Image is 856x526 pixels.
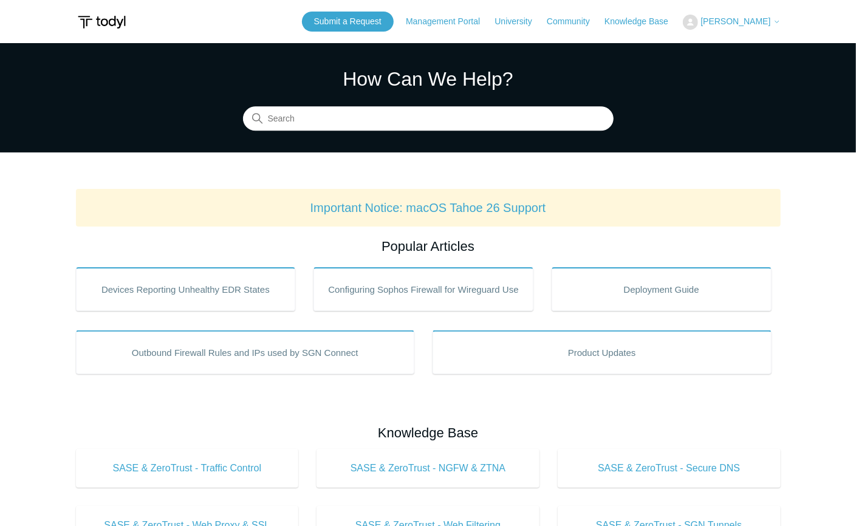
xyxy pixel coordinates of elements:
[243,107,614,131] input: Search
[302,12,394,32] a: Submit a Request
[700,16,770,26] span: [PERSON_NAME]
[552,267,772,311] a: Deployment Guide
[94,461,281,476] span: SASE & ZeroTrust - Traffic Control
[76,449,299,488] a: SASE & ZeroTrust - Traffic Control
[406,15,492,28] a: Management Portal
[76,267,296,311] a: Devices Reporting Unhealthy EDR States
[317,449,539,488] a: SASE & ZeroTrust - NGFW & ZTNA
[76,11,128,33] img: Todyl Support Center Help Center home page
[495,15,544,28] a: University
[558,449,781,488] a: SASE & ZeroTrust - Secure DNS
[547,15,602,28] a: Community
[433,330,772,374] a: Product Updates
[604,15,680,28] a: Knowledge Base
[683,15,780,30] button: [PERSON_NAME]
[76,423,781,443] h2: Knowledge Base
[310,201,546,214] a: Important Notice: macOS Tahoe 26 Support
[335,461,521,476] span: SASE & ZeroTrust - NGFW & ZTNA
[76,236,781,256] h2: Popular Articles
[76,330,415,374] a: Outbound Firewall Rules and IPs used by SGN Connect
[313,267,533,311] a: Configuring Sophos Firewall for Wireguard Use
[576,461,762,476] span: SASE & ZeroTrust - Secure DNS
[243,64,614,94] h1: How Can We Help?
